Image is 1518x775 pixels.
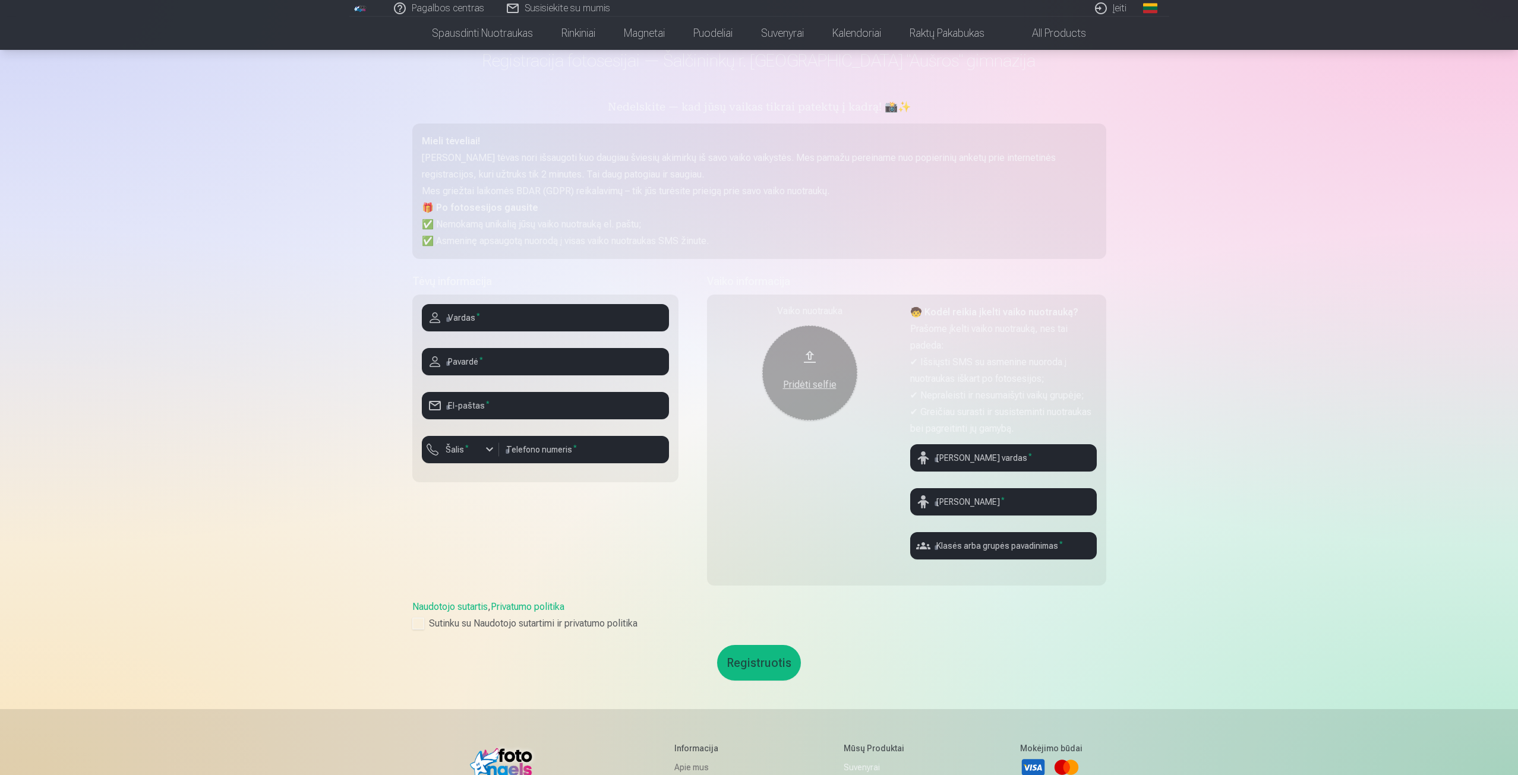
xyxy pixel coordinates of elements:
a: Naudotojo sutartis [412,601,488,612]
a: Rinkiniai [547,17,610,50]
h5: Nedelskite — kad jūsų vaikas tikrai patektų į kadrą! 📸✨ [412,100,1106,116]
p: ✔ Išsiųsti SMS su asmenine nuoroda į nuotraukas iškart po fotosesijos; [910,354,1097,387]
h5: Informacija [674,742,753,754]
div: , [412,600,1106,631]
p: ✅ Asmeninę apsaugotą nuorodą į visas vaiko nuotraukas SMS žinute. [422,233,1097,249]
p: ✅ Nemokamą unikalią jūsų vaiko nuotrauką el. paštu; [422,216,1097,233]
div: Vaiko nuotrauka [717,304,903,318]
h5: Mūsų produktai [844,742,930,754]
button: Šalis* [422,436,499,463]
label: Sutinku su Naudotojo sutartimi ir privatumo politika [412,616,1106,631]
h5: Vaiko informacija [707,273,1106,290]
img: /fa2 [354,5,367,12]
button: Pridėti selfie [762,325,857,420]
div: Pridėti selfie [774,378,845,392]
a: Privatumo politika [491,601,564,612]
a: All products [999,17,1100,50]
a: Suvenyrai [747,17,818,50]
p: Prašome įkelti vaiko nuotrauką, nes tai padeda: [910,321,1097,354]
a: Raktų pakabukas [895,17,999,50]
a: Spausdinti nuotraukas [418,17,547,50]
a: Puodeliai [679,17,747,50]
p: [PERSON_NAME] tėvas nori išsaugoti kuo daugiau šviesių akimirkų iš savo vaiko vaikystės. Mes pama... [422,150,1097,183]
p: Mes griežtai laikomės BDAR (GDPR) reikalavimų – tik jūs turėsite prieigą prie savo vaiko nuotraukų. [422,183,1097,200]
strong: 🎁 Po fotosesijos gausite [422,202,538,213]
p: ✔ Nepraleisti ir nesumaišyti vaikų grupėje; [910,387,1097,404]
a: Magnetai [610,17,679,50]
p: ✔ Greičiau surasti ir susisteminti nuotraukas bei pagreitinti jų gamybą. [910,404,1097,437]
strong: 🧒 Kodėl reikia įkelti vaiko nuotrauką? [910,306,1078,318]
label: Šalis [441,444,474,455]
h5: Mokėjimo būdai [1020,742,1083,754]
h1: Registracija fotosesijai — Šalčininkų r. [GEOGRAPHIC_DATA] "Aušros" gimnazija [412,50,1106,71]
button: Registruotis [717,645,801,681]
h5: Tėvų informacija [412,273,678,290]
a: Kalendoriai [818,17,895,50]
strong: Mieli tėveliai! [422,135,480,147]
